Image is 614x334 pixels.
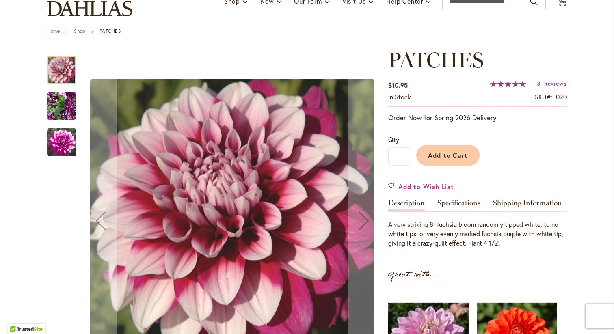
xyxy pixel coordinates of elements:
[47,48,84,84] div: Patches
[537,80,567,87] a: 3 Reviews
[388,199,425,211] a: Description
[490,81,526,87] div: 100%
[47,84,84,120] div: Patches
[388,135,399,144] span: Qty
[535,93,552,101] strong: SKU
[388,81,408,89] span: $10.95
[99,28,121,34] strong: PATCHES
[428,151,468,159] span: Add to Cart
[47,128,76,157] img: Patches
[74,28,85,34] a: Shop
[544,80,567,87] span: Reviews
[47,87,76,126] img: Patches
[388,113,567,123] p: Order Now for Spring 2026 Delivery
[388,182,454,191] a: Add to Wish List
[388,93,411,101] span: In stock
[6,305,29,328] iframe: Launch Accessibility Center
[398,182,454,191] span: Add to Wish List
[493,199,562,211] a: Shipping Information
[388,220,567,248] div: A very striking 8" fuchsia bloom randomly tipped white, to no white tips, or very evenly marked f...
[556,93,567,102] div: 020
[388,199,567,248] div: Detailed Product Info
[437,199,480,211] a: Specifications
[537,80,540,87] span: 3
[416,145,480,166] button: Add to Cart
[47,28,60,34] a: Home
[47,120,76,156] div: Patches
[388,93,411,102] div: Availability
[388,268,440,281] strong: Great with...
[388,47,484,73] span: PATCHES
